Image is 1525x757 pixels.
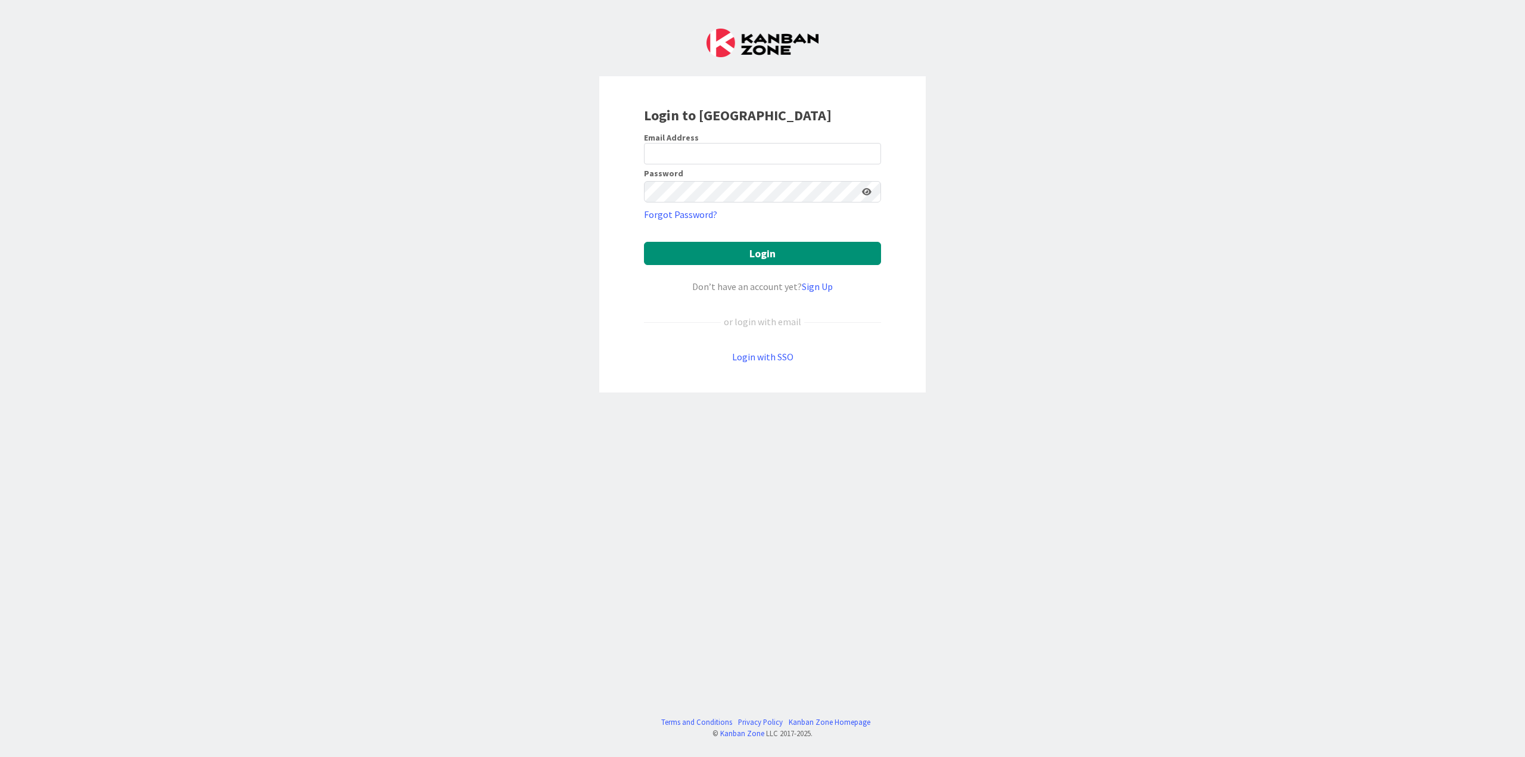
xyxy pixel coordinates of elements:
[720,728,764,738] a: Kanban Zone
[661,716,732,728] a: Terms and Conditions
[644,106,832,124] b: Login to [GEOGRAPHIC_DATA]
[644,207,717,222] a: Forgot Password?
[802,281,833,292] a: Sign Up
[644,169,683,177] label: Password
[789,716,870,728] a: Kanban Zone Homepage
[655,728,870,739] div: © LLC 2017- 2025 .
[721,314,804,329] div: or login with email
[732,351,793,363] a: Login with SSO
[644,132,699,143] label: Email Address
[707,29,818,57] img: Kanban Zone
[738,716,783,728] a: Privacy Policy
[644,279,881,294] div: Don’t have an account yet?
[644,242,881,265] button: Login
